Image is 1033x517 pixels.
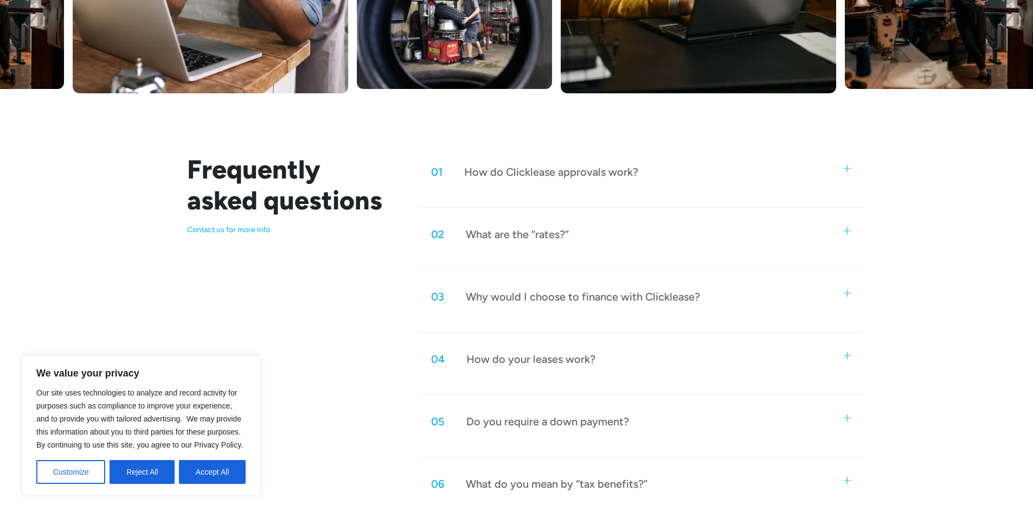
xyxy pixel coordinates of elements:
[466,290,700,304] div: Why would I choose to finance with Clicklease?
[844,477,851,484] img: small plus
[187,225,393,235] p: Contact us for more info
[844,352,851,359] img: small plus
[431,352,445,366] div: 04
[844,290,851,297] img: small plus
[431,227,444,241] div: 02
[466,477,647,491] div: What do you mean by “tax benefits?”
[466,227,569,241] div: What are the “rates?”
[431,477,444,491] div: 06
[110,460,175,484] button: Reject All
[844,414,851,422] img: small plus
[187,154,393,216] h2: Frequently asked questions
[431,414,445,429] div: 05
[466,414,629,429] div: Do you require a down payment?
[36,367,246,380] p: We value your privacy
[36,460,105,484] button: Customize
[179,460,246,484] button: Accept All
[844,227,851,234] img: small plus
[466,352,595,366] div: How do your leases work?
[844,165,851,172] img: small plus
[464,165,638,179] div: How do Clicklease approvals work?
[22,355,260,495] div: We value your privacy
[36,388,243,449] span: Our site uses technologies to analyze and record activity for purposes such as compliance to impr...
[431,165,442,179] div: 01
[431,290,444,304] div: 03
